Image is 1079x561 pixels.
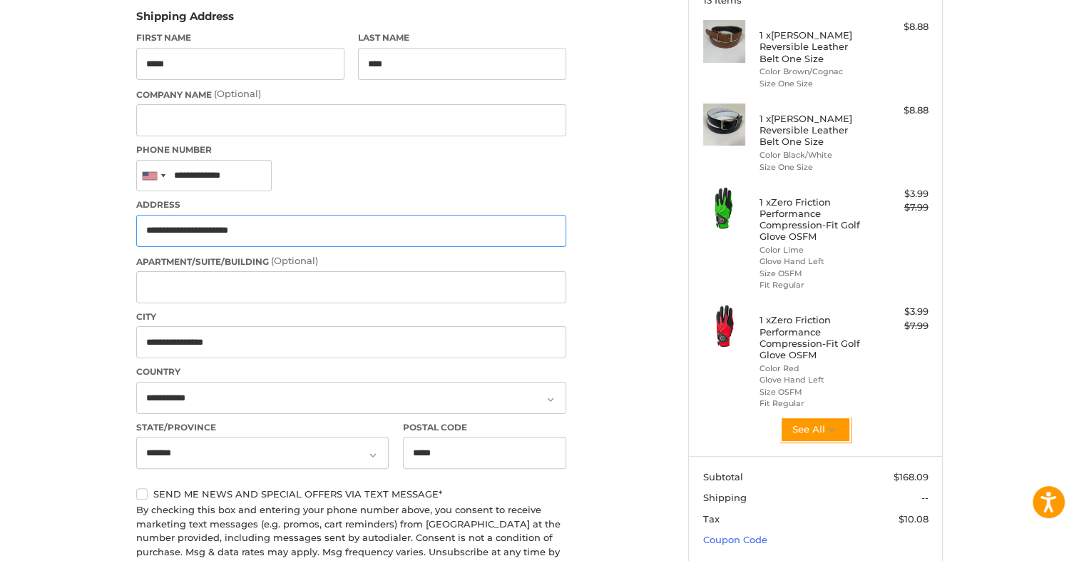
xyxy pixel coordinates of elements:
[760,161,869,173] li: Size One Size
[780,417,851,443] button: See All
[760,149,869,161] li: Color Black/White
[136,143,566,156] label: Phone Number
[872,305,929,319] div: $3.99
[760,244,869,256] li: Color Lime
[760,279,869,291] li: Fit Regular
[760,78,869,90] li: Size One Size
[760,314,869,360] h4: 1 x Zero Friction Performance Compression-Fit Golf Glove OSFM
[760,363,869,375] li: Color Red
[872,201,929,215] div: $7.99
[136,488,566,500] label: Send me news and special offers via text message*
[136,87,566,101] label: Company Name
[760,268,869,280] li: Size OSFM
[760,66,869,78] li: Color Brown/Cognac
[703,492,747,503] span: Shipping
[703,534,767,545] a: Coupon Code
[872,319,929,333] div: $7.99
[358,31,566,44] label: Last Name
[136,31,344,44] label: First Name
[872,103,929,118] div: $8.88
[703,513,720,525] span: Tax
[872,187,929,201] div: $3.99
[136,254,566,268] label: Apartment/Suite/Building
[403,421,567,434] label: Postal Code
[899,513,929,525] span: $10.08
[921,492,929,503] span: --
[760,386,869,398] li: Size OSFM
[136,310,566,323] label: City
[872,20,929,34] div: $8.88
[760,374,869,386] li: Glove Hand Left
[137,161,170,191] div: United States: +1
[214,88,261,99] small: (Optional)
[136,365,566,378] label: Country
[703,471,743,482] span: Subtotal
[271,255,318,266] small: (Optional)
[760,398,869,410] li: Fit Regular
[760,29,869,64] h4: 1 x [PERSON_NAME] Reversible Leather Belt One Size
[136,421,389,434] label: State/Province
[760,196,869,243] h4: 1 x Zero Friction Performance Compression-Fit Golf Glove OSFM
[894,471,929,482] span: $168.09
[136,9,234,31] legend: Shipping Address
[136,198,566,211] label: Address
[760,256,869,268] li: Glove Hand Left
[760,113,869,148] h4: 1 x [PERSON_NAME] Reversible Leather Belt One Size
